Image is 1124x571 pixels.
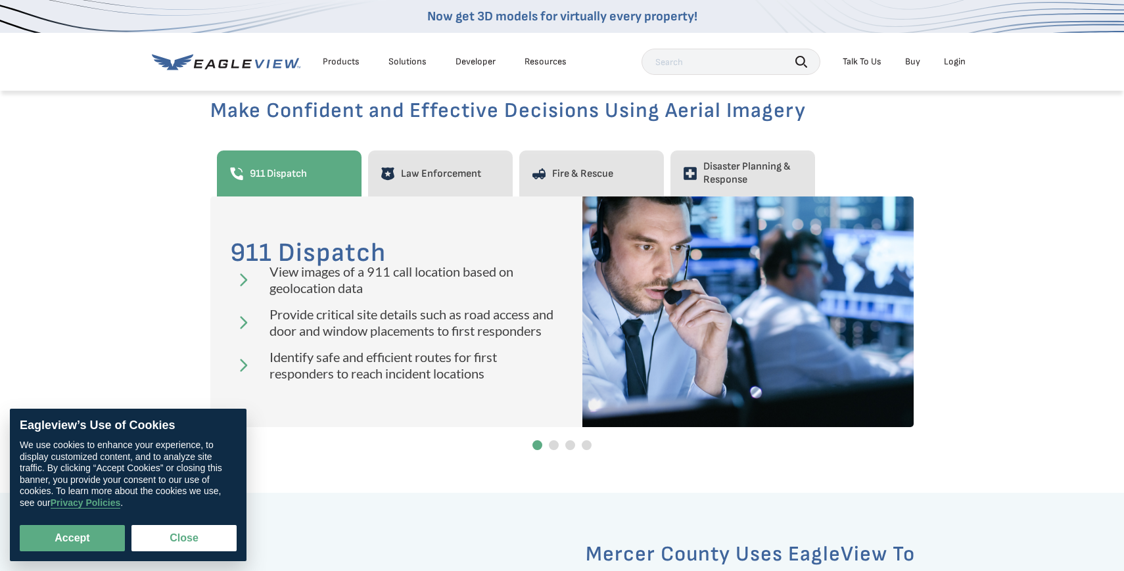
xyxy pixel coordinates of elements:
td: Identify safe and efficient routes for first responders to reach incident locations [269,349,561,382]
div: Resources [525,56,567,68]
a: Now get 3D models for virtually every property! [427,9,697,24]
div: Talk To Us [843,56,881,68]
a: Buy [905,56,920,68]
h2: Make Confident and Effective Decisions Using Aerial Imagery [210,91,914,150]
input: Search [642,49,820,75]
td: Provide critical site details such as road access and door and window placements to first responders [269,306,561,349]
a: Developer [456,56,496,68]
button: Accept [20,525,125,551]
div: Solutions [388,56,427,68]
a: Privacy Policies [51,497,121,509]
div: Login [944,56,966,68]
span: 911 Dispatch [250,166,307,182]
div: Eagleview’s Use of Cookies [20,419,237,433]
div: We use cookies to enhance your experience, to display customized content, and to analyze site tra... [20,440,237,509]
button: Close [131,525,237,551]
h3: 911 Dispatch [230,242,561,263]
td: View images of a 911 call location based on geolocation data [269,263,561,306]
span: Disaster Planning & Response [703,160,802,187]
span: Law Enforcement [401,166,481,182]
div: Products [323,56,360,68]
span: Fire & Rescue [552,166,613,182]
